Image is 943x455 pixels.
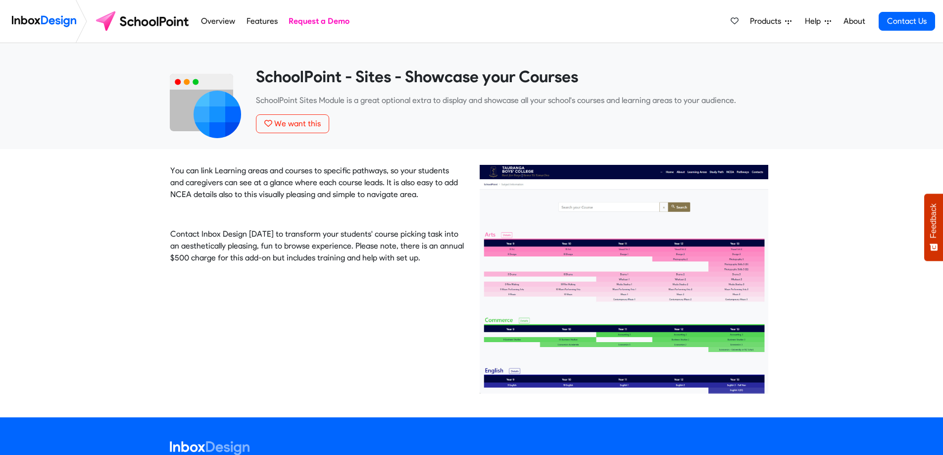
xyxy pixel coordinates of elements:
[286,11,352,31] a: Request a Demo
[929,203,938,238] span: Feedback
[256,67,774,87] heading: SchoolPoint - Sites - Showcase your Courses
[746,11,795,31] a: Products
[801,11,835,31] a: Help
[91,9,196,33] img: schoolpoint logo
[256,95,774,106] p: SchoolPoint Sites Module is a great optional extra to display and showcase all your school's cour...
[924,194,943,261] button: Feedback - Show survey
[199,11,238,31] a: Overview
[805,15,825,27] span: Help
[750,15,785,27] span: Products
[879,12,935,31] a: Contact Us
[170,67,241,138] img: 2022_01_12_icon_website.svg
[170,165,464,201] p: You can link Learning areas and courses to specific pathways, so your students and caregivers can...
[841,11,868,31] a: About
[274,119,321,128] span: We want this
[170,228,464,264] p: Contact Inbox Design [DATE] to transform your students' course picking task into an aesthetically...
[480,165,768,394] img: 2023_07_05_example-schoolpoint.jpg
[244,11,280,31] a: Features
[256,114,329,133] button: We want this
